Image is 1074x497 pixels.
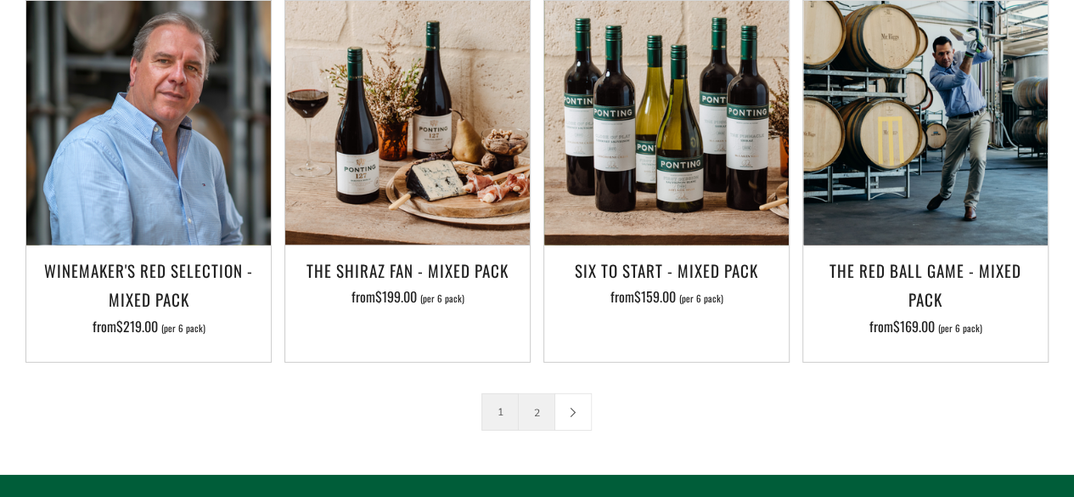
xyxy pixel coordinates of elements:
[610,286,723,307] span: from
[116,316,158,336] span: $219.00
[634,286,676,307] span: $159.00
[679,294,723,303] span: (per 6 pack)
[375,286,417,307] span: $199.00
[938,324,982,333] span: (per 6 pack)
[803,256,1048,341] a: The Red Ball Game - Mixed Pack from$169.00 (per 6 pack)
[519,394,554,430] a: 2
[285,256,530,341] a: The Shiraz Fan - Mixed Pack from$199.00 (per 6 pack)
[553,256,780,285] h3: Six To Start - Mixed Pack
[26,256,271,341] a: Winemaker's Red Selection - Mixed Pack from$219.00 (per 6 pack)
[869,316,982,336] span: from
[420,294,464,303] span: (per 6 pack)
[294,256,521,285] h3: The Shiraz Fan - Mixed Pack
[544,256,789,341] a: Six To Start - Mixed Pack from$159.00 (per 6 pack)
[893,316,935,336] span: $169.00
[35,256,262,313] h3: Winemaker's Red Selection - Mixed Pack
[93,316,205,336] span: from
[481,393,519,431] span: 1
[812,256,1039,313] h3: The Red Ball Game - Mixed Pack
[161,324,205,333] span: (per 6 pack)
[351,286,464,307] span: from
